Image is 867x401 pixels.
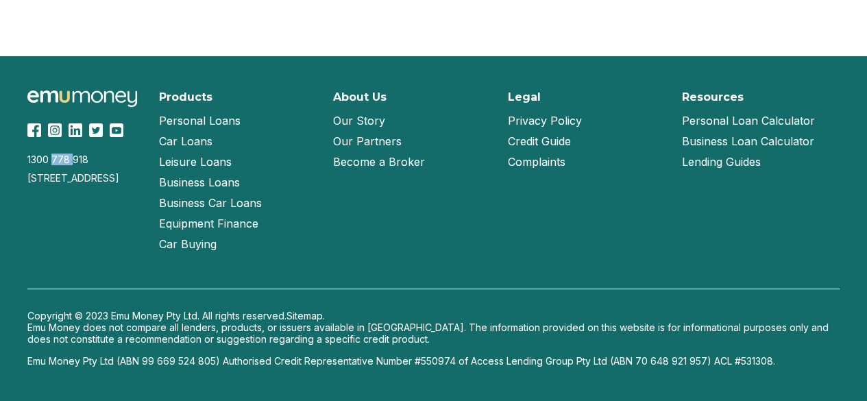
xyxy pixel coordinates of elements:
a: Lending Guides [682,151,761,172]
a: Complaints [507,151,565,172]
a: Equipment Finance [159,213,258,234]
h2: Resources [682,90,744,104]
a: Leisure Loans [159,151,232,172]
a: Our Story [333,110,385,131]
h2: Legal [507,90,540,104]
a: Business Car Loans [159,193,262,213]
a: Our Partners [333,131,402,151]
img: Instagram [48,123,62,137]
a: Personal Loans [159,110,241,131]
div: 1300 778 918 [27,154,143,165]
p: Copyright © 2023 Emu Money Pty Ltd. All rights reserved. [27,310,840,321]
a: Privacy Policy [507,110,581,131]
img: Facebook [27,123,41,137]
img: Emu Money [27,90,137,108]
a: Sitemap. [286,310,325,321]
p: Emu Money does not compare all lenders, products, or issuers available in [GEOGRAPHIC_DATA]. The ... [27,321,840,345]
a: Business Loan Calculator [682,131,814,151]
img: Twitter [89,123,103,137]
h2: About Us [333,90,387,104]
div: [STREET_ADDRESS] [27,172,143,184]
a: Car Loans [159,131,212,151]
p: Emu Money Pty Ltd (ABN 99 669 524 805) Authorised Credit Representative Number #550974 of Access ... [27,355,840,367]
a: Personal Loan Calculator [682,110,815,131]
h2: Products [159,90,212,104]
a: Business Loans [159,172,240,193]
a: Become a Broker [333,151,425,172]
img: LinkedIn [69,123,82,137]
img: YouTube [110,123,123,137]
a: Credit Guide [507,131,570,151]
a: Car Buying [159,234,217,254]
